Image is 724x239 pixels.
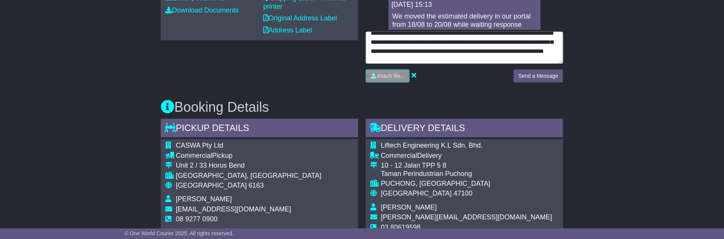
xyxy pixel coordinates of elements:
[381,142,483,149] span: Liftech Engineering K.L Sdn. Bhd.
[263,26,312,34] a: Address Label
[392,12,537,37] p: We moved the estimated delivery in our portal from 18/08 to 20/08 while waiting response from the...
[176,162,322,170] div: Unit 2 / 33 Horus Bend
[161,100,563,115] h3: Booking Details
[161,119,358,139] div: Pickup Details
[381,190,452,197] span: [GEOGRAPHIC_DATA]
[176,206,291,213] span: [EMAIL_ADDRESS][DOMAIN_NAME]
[124,230,234,236] span: © One World Courier 2025. All rights reserved.
[381,214,552,221] span: [PERSON_NAME][EMAIL_ADDRESS][DOMAIN_NAME]
[176,152,212,159] span: Commercial
[381,152,552,160] div: Delivery
[176,152,322,160] div: Pickup
[176,172,322,180] div: [GEOGRAPHIC_DATA], [GEOGRAPHIC_DATA]
[165,6,239,14] a: Download Documents
[381,180,552,188] div: PUCHONG, [GEOGRAPHIC_DATA]
[249,182,264,190] span: 6163
[381,170,552,178] div: Taman Perindustrian Puchong
[381,224,421,231] span: 03 80619598
[514,69,563,83] button: Send a Message
[176,182,247,190] span: [GEOGRAPHIC_DATA]
[176,196,232,203] span: [PERSON_NAME]
[381,152,417,159] span: Commercial
[366,119,563,139] div: Delivery Details
[381,162,552,170] div: 10 - 12 Jalan TPP 5 8
[454,190,472,197] span: 47100
[381,204,437,211] span: [PERSON_NAME]
[176,216,218,223] span: 08 9277 0900
[392,1,538,9] div: [DATE] 15:13
[263,14,337,22] a: Original Address Label
[176,142,223,149] span: CASWA Pty Ltd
